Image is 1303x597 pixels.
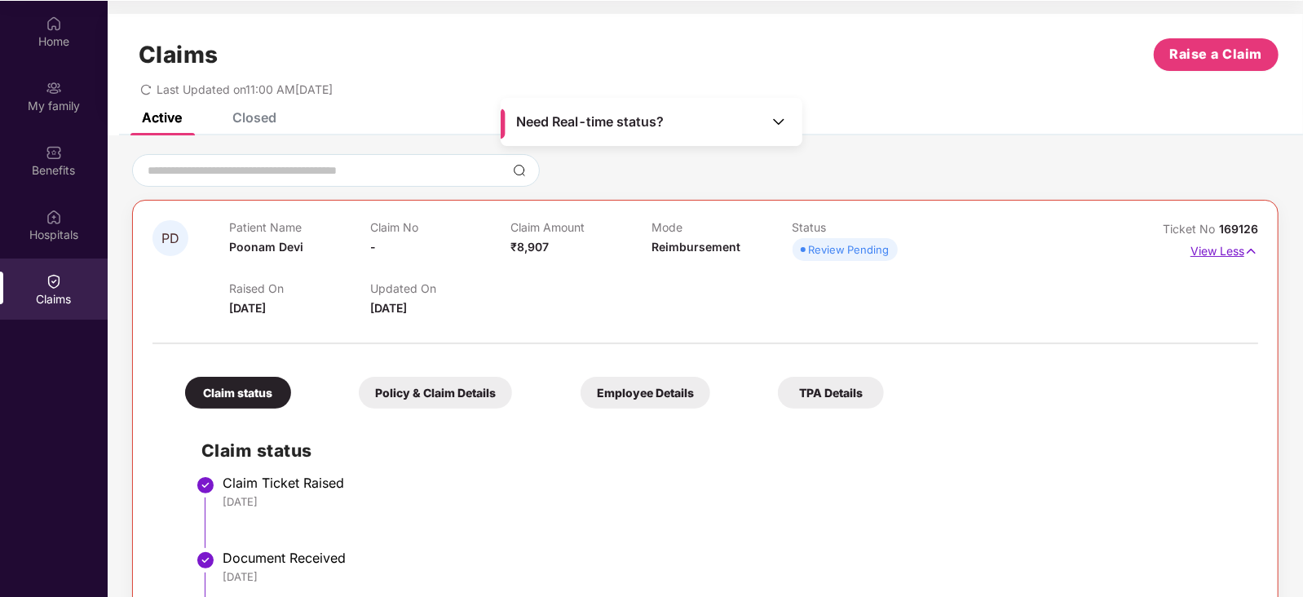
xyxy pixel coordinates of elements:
h2: Claim status [201,437,1242,464]
span: Reimbursement [651,240,740,254]
div: Review Pending [809,241,890,258]
img: svg+xml;base64,PHN2ZyBpZD0iU2VhcmNoLTMyeDMyIiB4bWxucz0iaHR0cDovL3d3dy53My5vcmcvMjAwMC9zdmciIHdpZH... [513,164,526,177]
div: [DATE] [223,569,1242,584]
span: Last Updated on 11:00 AM[DATE] [157,82,333,96]
div: Claim status [185,377,291,409]
p: Updated On [370,281,511,295]
p: Raised On [229,281,370,295]
div: Document Received [223,550,1242,566]
h1: Claims [139,41,219,69]
span: Ticket No [1163,222,1219,236]
img: svg+xml;base64,PHN2ZyBpZD0iU3RlcC1Eb25lLTMyeDMyIiB4bWxucz0iaHR0cDovL3d3dy53My5vcmcvMjAwMC9zdmciIH... [196,475,215,495]
img: svg+xml;base64,PHN2ZyB4bWxucz0iaHR0cDovL3d3dy53My5vcmcvMjAwMC9zdmciIHdpZHRoPSIxNyIgaGVpZ2h0PSIxNy... [1244,242,1258,260]
div: [DATE] [223,494,1242,509]
span: PD [161,232,179,245]
p: View Less [1190,238,1258,260]
img: svg+xml;base64,PHN2ZyBpZD0iQ2xhaW0iIHhtbG5zPSJodHRwOi8vd3d3LnczLm9yZy8yMDAwL3N2ZyIgd2lkdGg9IjIwIi... [46,273,62,290]
img: Toggle Icon [771,113,787,130]
p: Patient Name [229,220,370,234]
p: Claim No [370,220,511,234]
span: Need Real-time status? [516,113,664,130]
img: svg+xml;base64,PHN2ZyBpZD0iQmVuZWZpdHMiIHhtbG5zPSJodHRwOi8vd3d3LnczLm9yZy8yMDAwL3N2ZyIgd2lkdGg9Ij... [46,144,62,161]
img: svg+xml;base64,PHN2ZyBpZD0iSG9tZSIgeG1sbnM9Imh0dHA6Ly93d3cudzMub3JnLzIwMDAvc3ZnIiB3aWR0aD0iMjAiIG... [46,15,62,32]
button: Raise a Claim [1154,38,1279,71]
img: svg+xml;base64,PHN2ZyB3aWR0aD0iMjAiIGhlaWdodD0iMjAiIHZpZXdCb3g9IjAgMCAyMCAyMCIgZmlsbD0ibm9uZSIgeG... [46,80,62,96]
span: Poonam Devi [229,240,303,254]
div: Active [142,109,182,126]
div: Closed [232,109,276,126]
span: 169126 [1219,222,1258,236]
p: Mode [651,220,793,234]
span: [DATE] [370,301,407,315]
div: TPA Details [778,377,884,409]
span: - [370,240,376,254]
span: redo [140,82,152,96]
img: svg+xml;base64,PHN2ZyBpZD0iU3RlcC1Eb25lLTMyeDMyIiB4bWxucz0iaHR0cDovL3d3dy53My5vcmcvMjAwMC9zdmciIH... [196,551,215,570]
p: Claim Amount [510,220,651,234]
div: Employee Details [581,377,710,409]
span: Raise a Claim [1170,44,1263,64]
p: Status [793,220,934,234]
span: ₹8,907 [510,240,549,254]
div: Claim Ticket Raised [223,475,1242,491]
div: Policy & Claim Details [359,377,512,409]
span: [DATE] [229,301,266,315]
img: svg+xml;base64,PHN2ZyBpZD0iSG9zcGl0YWxzIiB4bWxucz0iaHR0cDovL3d3dy53My5vcmcvMjAwMC9zdmciIHdpZHRoPS... [46,209,62,225]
